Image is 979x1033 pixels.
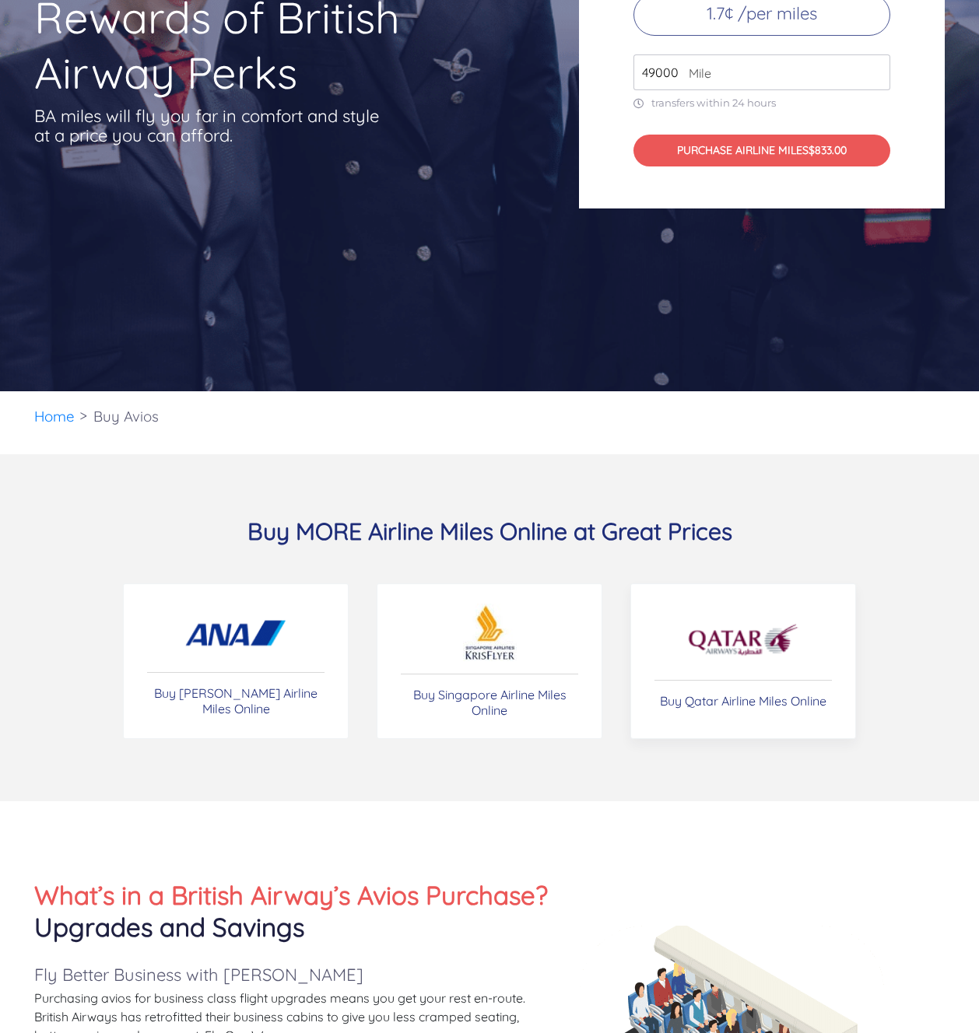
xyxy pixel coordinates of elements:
[681,64,711,82] span: Mile
[34,911,304,943] span: Upgrades and Savings
[630,583,856,739] a: Buy Qatar Airline Miles Online
[34,961,556,989] h5: Fly Better Business with [PERSON_NAME]
[147,685,325,716] p: Buy [PERSON_NAME] Airline Miles Online
[34,879,556,943] h2: What’s in a British Airway’s Avios Purchase?
[34,407,75,425] a: Home
[86,391,167,442] li: Buy Avios
[686,613,799,667] img: Buy Qatr miles online
[123,583,349,739] a: Buy [PERSON_NAME] Airline Miles Online
[34,516,945,546] h3: Buy MORE Airline Miles Online at Great Prices
[809,143,847,157] span: $833.00
[34,107,384,145] p: BA miles will fly you far in comfort and style at a price you can afford.
[633,96,890,110] p: transfers within 24 hours
[377,583,602,739] a: Buy Singapore Airline Miles Online
[660,693,826,709] p: Buy Qatar Airline Miles Online
[463,604,517,661] img: Buy British Airways airline miles online
[633,135,890,166] button: PURCHASE AIRLINE MILES$833.00
[401,687,578,718] p: Buy Singapore Airline Miles Online
[181,605,290,660] img: Buy ANA miles online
